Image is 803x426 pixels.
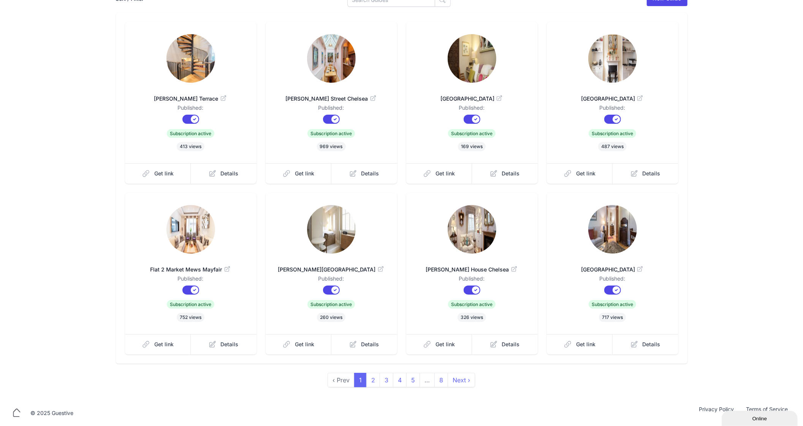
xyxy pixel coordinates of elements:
[418,275,526,286] dd: Published:
[354,373,367,387] span: 1
[472,334,538,355] a: Details
[418,104,526,115] dd: Published:
[331,163,397,184] a: Details
[154,170,174,177] span: Get link
[559,104,666,115] dd: Published:
[266,334,332,355] a: Get link
[434,373,448,387] a: 8
[420,373,435,387] span: …
[588,34,637,83] img: hdmgvwaq8kfuacaafu0ghkkjd0oq
[278,95,385,103] span: [PERSON_NAME] Street Chelsea
[502,341,520,348] span: Details
[547,334,613,355] a: Get link
[448,34,496,83] img: 9b5v0ir1hdq8hllsqeesm40py5rd
[266,163,332,184] a: Get link
[436,341,455,348] span: Get link
[393,373,407,387] a: 4
[406,334,472,355] a: Get link
[177,142,204,151] span: 413 views
[458,142,486,151] span: 169 views
[328,373,475,387] nav: pager
[418,257,526,275] a: [PERSON_NAME] House Chelsea
[221,341,239,348] span: Details
[436,170,455,177] span: Get link
[448,300,496,309] span: Subscription active
[328,373,355,387] span: ‹ Prev
[448,129,496,138] span: Subscription active
[418,266,526,273] span: [PERSON_NAME] House Chelsea
[191,163,257,184] a: Details
[137,266,244,273] span: Flat 2 Market Mews Mayfair
[643,170,660,177] span: Details
[137,104,244,115] dd: Published:
[559,86,666,104] a: [GEOGRAPHIC_DATA]
[472,163,538,184] a: Details
[278,266,385,273] span: [PERSON_NAME][GEOGRAPHIC_DATA]
[613,163,678,184] a: Details
[418,86,526,104] a: [GEOGRAPHIC_DATA]
[295,341,314,348] span: Get link
[361,170,379,177] span: Details
[278,257,385,275] a: [PERSON_NAME][GEOGRAPHIC_DATA]
[406,373,420,387] a: 5
[167,300,214,309] span: Subscription active
[559,266,666,273] span: [GEOGRAPHIC_DATA]
[177,313,204,322] span: 752 views
[191,334,257,355] a: Details
[502,170,520,177] span: Details
[167,129,214,138] span: Subscription active
[307,129,355,138] span: Subscription active
[589,300,636,309] span: Subscription active
[278,104,385,115] dd: Published:
[317,142,346,151] span: 969 views
[307,300,355,309] span: Subscription active
[166,34,215,83] img: mtasz01fldrr9v8cnif9arsj44ov
[559,257,666,275] a: [GEOGRAPHIC_DATA]
[380,373,393,387] a: 3
[576,170,596,177] span: Get link
[125,334,191,355] a: Get link
[307,34,356,83] img: wq8sw0j47qm6nw759ko380ndfzun
[317,313,345,322] span: 260 views
[137,86,244,104] a: [PERSON_NAME] Terrace
[137,275,244,286] dd: Published:
[740,405,794,421] a: Terms of Service
[559,275,666,286] dd: Published:
[722,409,799,426] iframe: chat widget
[361,341,379,348] span: Details
[589,129,636,138] span: Subscription active
[137,257,244,275] a: Flat 2 Market Mews Mayfair
[643,341,660,348] span: Details
[547,163,613,184] a: Get link
[30,409,73,417] div: © 2025 Guestive
[693,405,740,421] a: Privacy Policy
[366,373,380,387] a: 2
[166,205,215,254] img: xcoem7jyjxpu3fgtqe3kd93uc2z7
[278,275,385,286] dd: Published:
[137,95,244,103] span: [PERSON_NAME] Terrace
[278,86,385,104] a: [PERSON_NAME] Street Chelsea
[599,313,626,322] span: 717 views
[154,341,174,348] span: Get link
[576,341,596,348] span: Get link
[559,95,666,103] span: [GEOGRAPHIC_DATA]
[588,205,637,254] img: htmfqqdj5w74wrc65s3wna2sgno2
[458,313,486,322] span: 326 views
[331,334,397,355] a: Details
[448,205,496,254] img: qm23tyanh8llne9rmxzedgaebrr7
[613,334,678,355] a: Details
[295,170,314,177] span: Get link
[448,373,475,387] a: next
[418,95,526,103] span: [GEOGRAPHIC_DATA]
[125,163,191,184] a: Get link
[307,205,356,254] img: id17mszkkv9a5w23y0miri8fotce
[598,142,627,151] span: 487 views
[221,170,239,177] span: Details
[406,163,472,184] a: Get link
